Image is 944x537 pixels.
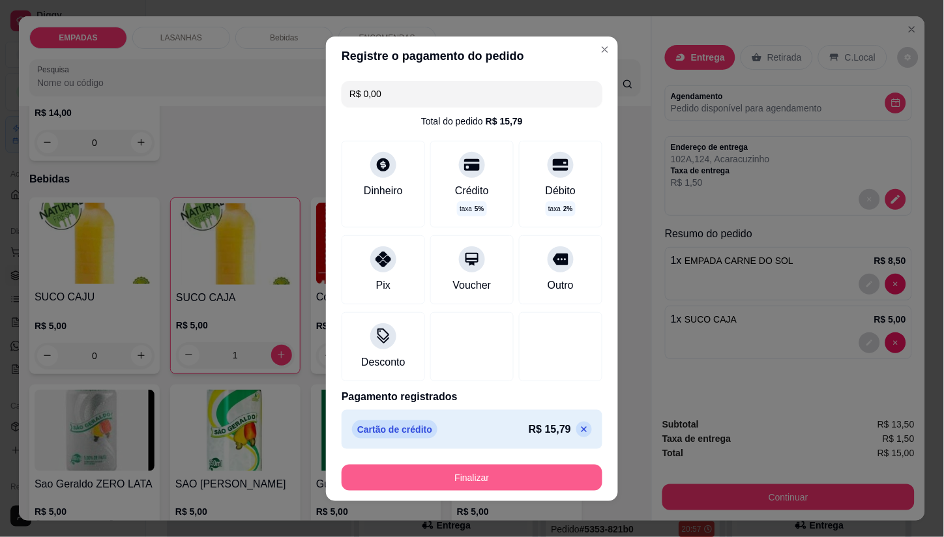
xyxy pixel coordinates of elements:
div: Voucher [453,278,492,293]
div: Total do pedido [421,115,523,128]
p: taxa [548,204,572,214]
p: R$ 15,79 [529,422,571,437]
span: 2 % [563,204,572,214]
div: Crédito [455,183,489,199]
div: R$ 15,79 [486,115,523,128]
button: Close [595,39,615,60]
input: Ex.: hambúrguer de cordeiro [349,81,595,107]
header: Registre o pagamento do pedido [326,36,618,76]
button: Finalizar [342,465,602,491]
div: Débito [546,183,576,199]
div: Desconto [361,355,406,370]
p: Cartão de crédito [352,420,437,439]
span: 5 % [475,204,484,214]
p: taxa [460,204,484,214]
div: Pix [376,278,391,293]
p: Pagamento registrados [342,389,602,405]
div: Outro [548,278,574,293]
div: Dinheiro [364,183,403,199]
